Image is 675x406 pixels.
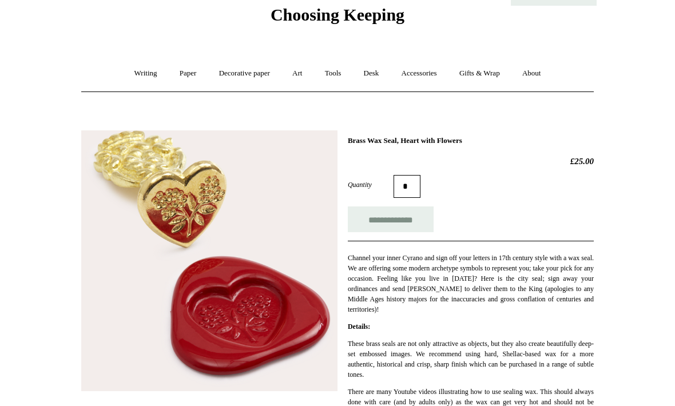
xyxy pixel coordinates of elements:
[391,59,447,89] a: Accessories
[169,59,207,89] a: Paper
[271,15,404,23] a: Choosing Keeping
[81,131,337,392] img: Brass Wax Seal, Heart with Flowers
[354,59,390,89] a: Desk
[348,137,594,146] h1: Brass Wax Seal, Heart with Flowers
[348,157,594,167] h2: £25.00
[449,59,510,89] a: Gifts & Wrap
[348,253,594,315] p: Channel your inner Cyrano and sign off your letters in 17th century style with a wax seal. We are...
[209,59,280,89] a: Decorative paper
[348,339,594,380] p: These brass seals are not only attractive as objects, but they also create beautifully deep-set e...
[315,59,352,89] a: Tools
[348,323,370,331] strong: Details:
[282,59,312,89] a: Art
[348,180,394,190] label: Quantity
[271,6,404,25] span: Choosing Keeping
[124,59,168,89] a: Writing
[512,59,551,89] a: About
